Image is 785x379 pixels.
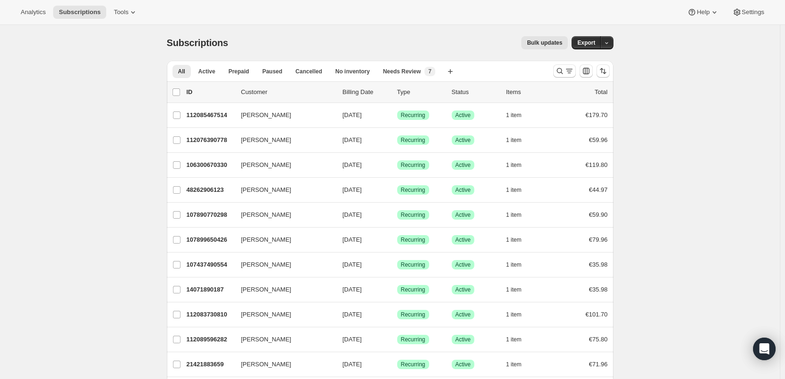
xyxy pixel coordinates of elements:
span: Recurring [401,336,425,343]
button: [PERSON_NAME] [235,307,330,322]
div: IDCustomerBilling DateTypeStatusItemsTotal [187,87,608,97]
span: [PERSON_NAME] [241,260,291,269]
button: Bulk updates [521,36,568,49]
span: Active [455,136,471,144]
span: [DATE] [343,336,362,343]
span: Paused [262,68,283,75]
span: Active [198,68,215,75]
span: Analytics [21,8,46,16]
div: 112085467514[PERSON_NAME][DATE]SuccessRecurringSuccessActive1 item€179.70 [187,109,608,122]
div: 112089596282[PERSON_NAME][DATE]SuccessRecurringSuccessActive1 item€75.80 [187,333,608,346]
div: 112076390778[PERSON_NAME][DATE]SuccessRecurringSuccessActive1 item€59.96 [187,134,608,147]
span: 1 item [506,236,522,244]
span: Active [455,186,471,194]
span: €101.70 [586,311,608,318]
button: 1 item [506,158,532,172]
p: Customer [241,87,335,97]
span: Recurring [401,136,425,144]
button: Settings [727,6,770,19]
button: Search and filter results [553,64,576,78]
span: 1 item [506,311,522,318]
span: Recurring [401,361,425,368]
p: Billing Date [343,87,390,97]
span: [PERSON_NAME] [241,235,291,245]
span: €59.90 [589,211,608,218]
span: [PERSON_NAME] [241,135,291,145]
span: [DATE] [343,211,362,218]
button: 1 item [506,134,532,147]
span: €71.96 [589,361,608,368]
div: Open Intercom Messenger [753,338,776,360]
div: 106300670330[PERSON_NAME][DATE]SuccessRecurringSuccessActive1 item€119.80 [187,158,608,172]
span: 1 item [506,161,522,169]
span: 1 item [506,211,522,219]
div: 48262906123[PERSON_NAME][DATE]SuccessRecurringSuccessActive1 item€44.97 [187,183,608,197]
span: Subscriptions [167,38,228,48]
span: €35.98 [589,286,608,293]
button: 1 item [506,233,532,246]
span: [PERSON_NAME] [241,310,291,319]
span: Active [455,286,471,293]
div: 14071890187[PERSON_NAME][DATE]SuccessRecurringSuccessActive1 item€35.98 [187,283,608,296]
span: [DATE] [343,136,362,143]
button: [PERSON_NAME] [235,158,330,173]
span: [DATE] [343,261,362,268]
div: 112083730810[PERSON_NAME][DATE]SuccessRecurringSuccessActive1 item€101.70 [187,308,608,321]
p: 107899650426 [187,235,234,245]
button: Customize table column order and visibility [580,64,593,78]
p: 14071890187 [187,285,234,294]
span: Subscriptions [59,8,101,16]
span: Recurring [401,161,425,169]
span: Recurring [401,186,425,194]
span: [DATE] [343,311,362,318]
span: Cancelled [296,68,322,75]
span: Recurring [401,286,425,293]
span: No inventory [335,68,369,75]
span: Active [455,111,471,119]
button: [PERSON_NAME] [235,182,330,197]
span: [PERSON_NAME] [241,335,291,344]
span: Active [455,261,471,268]
button: [PERSON_NAME] [235,257,330,272]
span: €119.80 [586,161,608,168]
p: 107890770298 [187,210,234,220]
span: 1 item [506,336,522,343]
button: 1 item [506,333,532,346]
span: 1 item [506,111,522,119]
span: €75.80 [589,336,608,343]
span: 1 item [506,186,522,194]
div: 21421883659[PERSON_NAME][DATE]SuccessRecurringSuccessActive1 item€71.96 [187,358,608,371]
span: €35.98 [589,261,608,268]
span: [DATE] [343,186,362,193]
button: 1 item [506,358,532,371]
span: €79.96 [589,236,608,243]
p: 112083730810 [187,310,234,319]
span: All [178,68,185,75]
button: Tools [108,6,143,19]
span: Prepaid [228,68,249,75]
p: 112085467514 [187,111,234,120]
span: Bulk updates [527,39,562,47]
button: Subscriptions [53,6,106,19]
span: [PERSON_NAME] [241,210,291,220]
span: [DATE] [343,161,362,168]
span: Recurring [401,111,425,119]
span: 1 item [506,286,522,293]
span: €44.97 [589,186,608,193]
span: Active [455,336,471,343]
button: Create new view [443,65,458,78]
button: 1 item [506,109,532,122]
span: [PERSON_NAME] [241,160,291,170]
span: Active [455,311,471,318]
span: [PERSON_NAME] [241,111,291,120]
button: [PERSON_NAME] [235,332,330,347]
span: [PERSON_NAME] [241,185,291,195]
button: 1 item [506,283,532,296]
span: Export [577,39,595,47]
div: 107890770298[PERSON_NAME][DATE]SuccessRecurringSuccessActive1 item€59.90 [187,208,608,221]
span: Recurring [401,211,425,219]
span: [PERSON_NAME] [241,285,291,294]
span: Settings [742,8,764,16]
p: ID [187,87,234,97]
span: Active [455,211,471,219]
